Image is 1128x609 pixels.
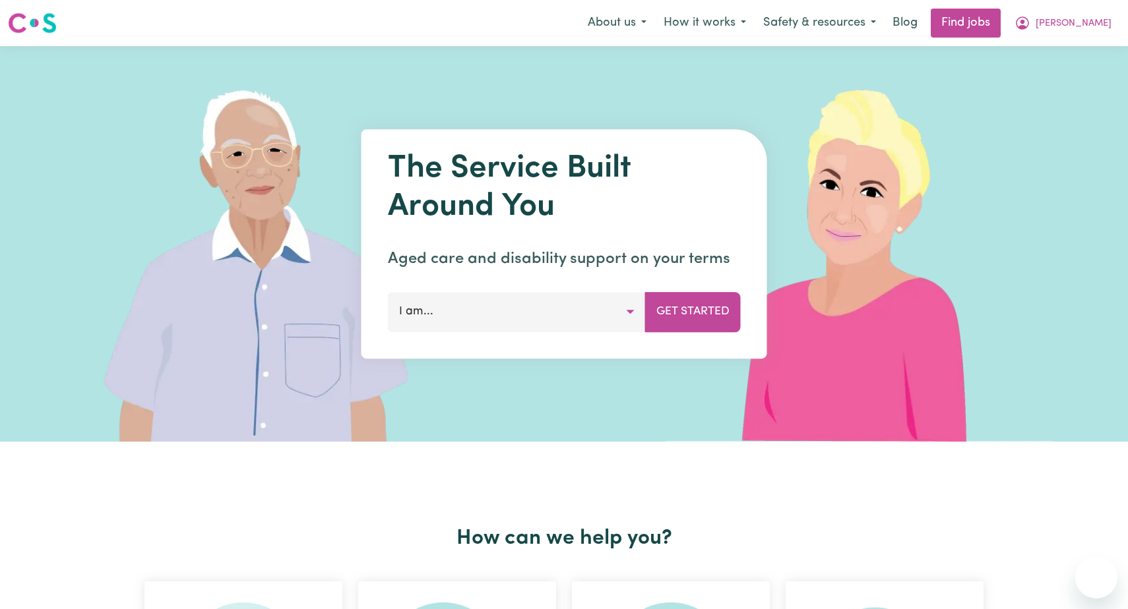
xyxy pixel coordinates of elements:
iframe: Button to launch messaging window [1075,556,1117,598]
h2: How can we help you? [137,526,991,551]
span: [PERSON_NAME] [1036,16,1112,31]
p: Aged care and disability support on your terms [388,247,741,271]
a: Find jobs [931,9,1001,38]
a: Careseekers logo [8,8,57,38]
button: I am... [388,292,646,332]
button: My Account [1006,9,1120,37]
a: Blog [885,9,925,38]
button: Get Started [645,292,741,332]
button: How it works [655,9,755,37]
button: About us [579,9,655,37]
button: Safety & resources [755,9,885,37]
h1: The Service Built Around You [388,150,741,226]
img: Careseekers logo [8,11,57,35]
